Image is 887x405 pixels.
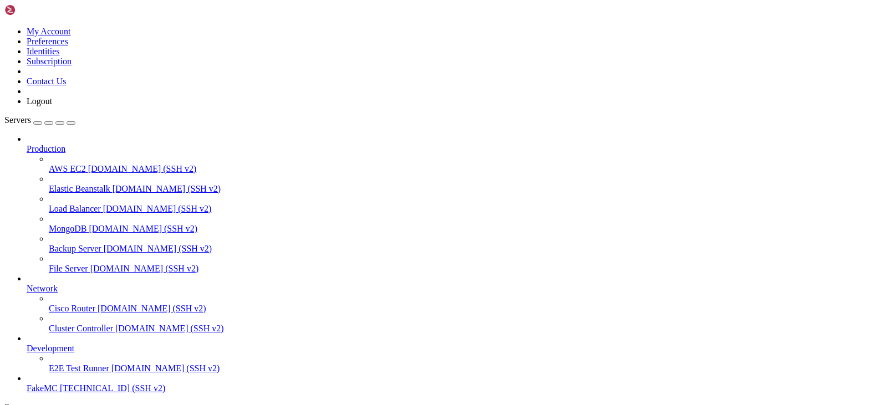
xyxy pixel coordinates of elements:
li: Load Balancer [DOMAIN_NAME] (SSH v2) [49,194,883,214]
span: [DOMAIN_NAME] (SSH v2) [113,184,221,193]
li: MongoDB [DOMAIN_NAME] (SSH v2) [49,214,883,234]
span: Cisco Router [49,304,95,313]
span: [DOMAIN_NAME] (SSH v2) [88,164,197,173]
img: Shellngn [4,4,68,16]
a: Cluster Controller [DOMAIN_NAME] (SSH v2) [49,324,883,334]
a: AWS EC2 [DOMAIN_NAME] (SSH v2) [49,164,883,174]
li: Cisco Router [DOMAIN_NAME] (SSH v2) [49,294,883,314]
a: FakeMC [TECHNICAL_ID] (SSH v2) [27,383,883,393]
a: Elastic Beanstalk [DOMAIN_NAME] (SSH v2) [49,184,883,194]
li: AWS EC2 [DOMAIN_NAME] (SSH v2) [49,154,883,174]
li: E2E Test Runner [DOMAIN_NAME] (SSH v2) [49,353,883,373]
a: Cisco Router [DOMAIN_NAME] (SSH v2) [49,304,883,314]
li: FakeMC [TECHNICAL_ID] (SSH v2) [27,373,883,393]
a: Identities [27,47,60,56]
span: File Server [49,264,88,273]
span: [DOMAIN_NAME] (SSH v2) [90,264,199,273]
a: Logout [27,96,52,106]
span: Servers [4,115,31,125]
span: Cluster Controller [49,324,113,333]
span: [DOMAIN_NAME] (SSH v2) [115,324,224,333]
a: Backup Server [DOMAIN_NAME] (SSH v2) [49,244,883,254]
li: Production [27,134,883,274]
span: MongoDB [49,224,86,233]
li: Elastic Beanstalk [DOMAIN_NAME] (SSH v2) [49,174,883,194]
span: Backup Server [49,244,101,253]
span: Production [27,144,65,153]
a: Subscription [27,57,72,66]
a: File Server [DOMAIN_NAME] (SSH v2) [49,264,883,274]
a: MongoDB [DOMAIN_NAME] (SSH v2) [49,224,883,234]
li: Network [27,274,883,334]
span: [DOMAIN_NAME] (SSH v2) [89,224,197,233]
span: [TECHNICAL_ID] (SSH v2) [60,383,165,393]
span: AWS EC2 [49,164,86,173]
li: Cluster Controller [DOMAIN_NAME] (SSH v2) [49,314,883,334]
span: Elastic Beanstalk [49,184,110,193]
span: [DOMAIN_NAME] (SSH v2) [111,363,220,373]
span: Load Balancer [49,204,101,213]
span: Network [27,284,58,293]
a: Contact Us [27,76,67,86]
a: Development [27,344,883,353]
span: FakeMC [27,383,58,393]
a: E2E Test Runner [DOMAIN_NAME] (SSH v2) [49,363,883,373]
a: Preferences [27,37,68,46]
li: File Server [DOMAIN_NAME] (SSH v2) [49,254,883,274]
li: Backup Server [DOMAIN_NAME] (SSH v2) [49,234,883,254]
span: E2E Test Runner [49,363,109,373]
span: Development [27,344,74,353]
a: Load Balancer [DOMAIN_NAME] (SSH v2) [49,204,883,214]
a: Network [27,284,883,294]
a: My Account [27,27,71,36]
a: Servers [4,115,75,125]
span: [DOMAIN_NAME] (SSH v2) [103,204,212,213]
li: Development [27,334,883,373]
span: [DOMAIN_NAME] (SSH v2) [104,244,212,253]
a: Production [27,144,883,154]
span: [DOMAIN_NAME] (SSH v2) [98,304,206,313]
